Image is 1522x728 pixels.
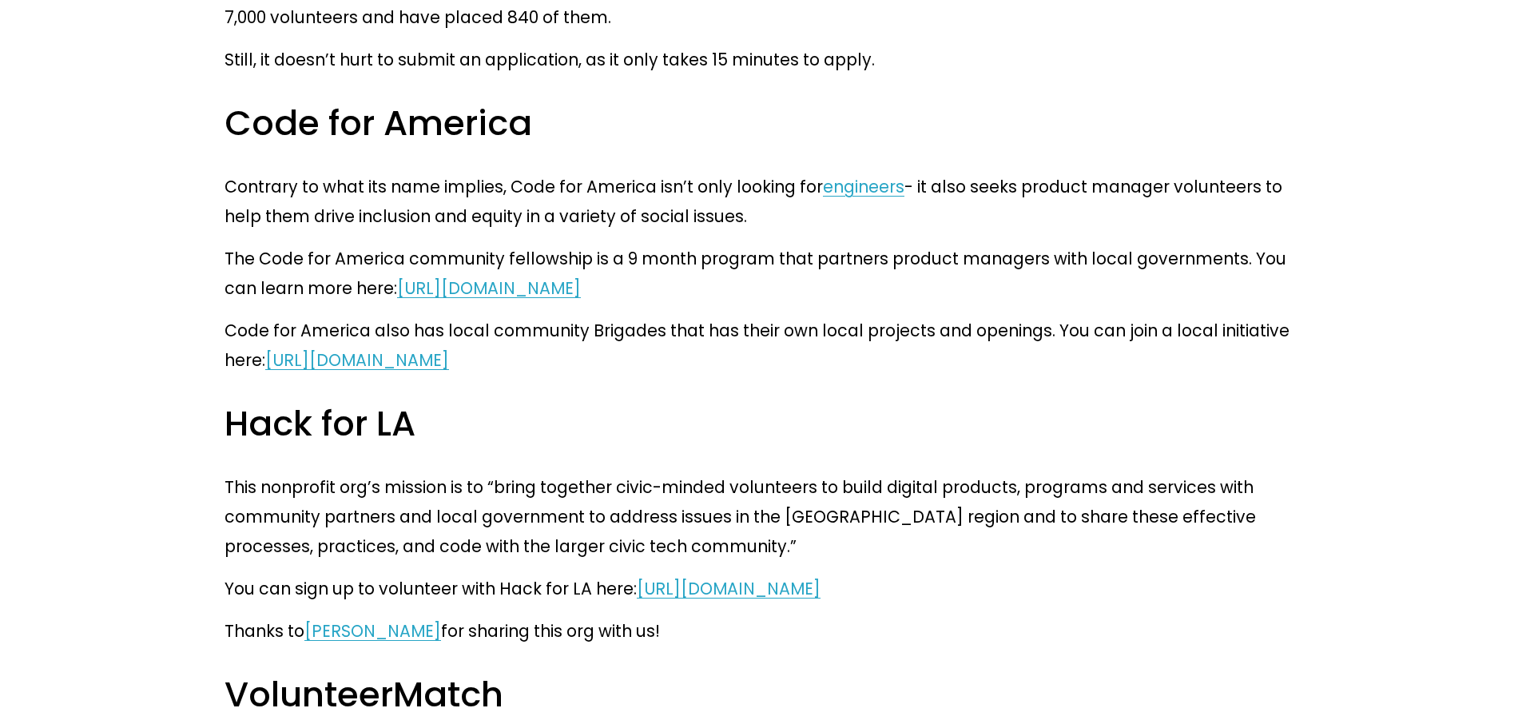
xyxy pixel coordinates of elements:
[225,671,1297,718] h3: VolunteerMatch
[225,45,1297,74] p: Still, it doesn’t hurt to submit an application, as it only takes 15 minutes to apply.
[225,616,1297,646] p: Thanks to for sharing this org with us!
[225,400,1297,447] h3: Hack for LA
[225,100,1297,146] h3: Code for America
[397,276,581,300] a: [URL][DOMAIN_NAME]
[225,244,1297,303] p: The Code for America community fellowship is a 9 month program that partners product managers wit...
[637,577,821,600] a: [URL][DOMAIN_NAME]
[225,172,1297,231] p: Contrary to what its name implies, Code for America isn’t only looking for - it also seeks produc...
[304,619,441,642] a: [PERSON_NAME]
[225,574,1297,603] p: You can sign up to volunteer with Hack for LA here:
[225,316,1297,375] p: Code for America also has local community Brigades that has their own local projects and openings...
[265,348,449,372] a: [URL][DOMAIN_NAME]
[225,472,1297,561] p: This nonprofit org’s mission is to “bring together civic-minded volunteers to build digital produ...
[823,175,904,198] a: engineers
